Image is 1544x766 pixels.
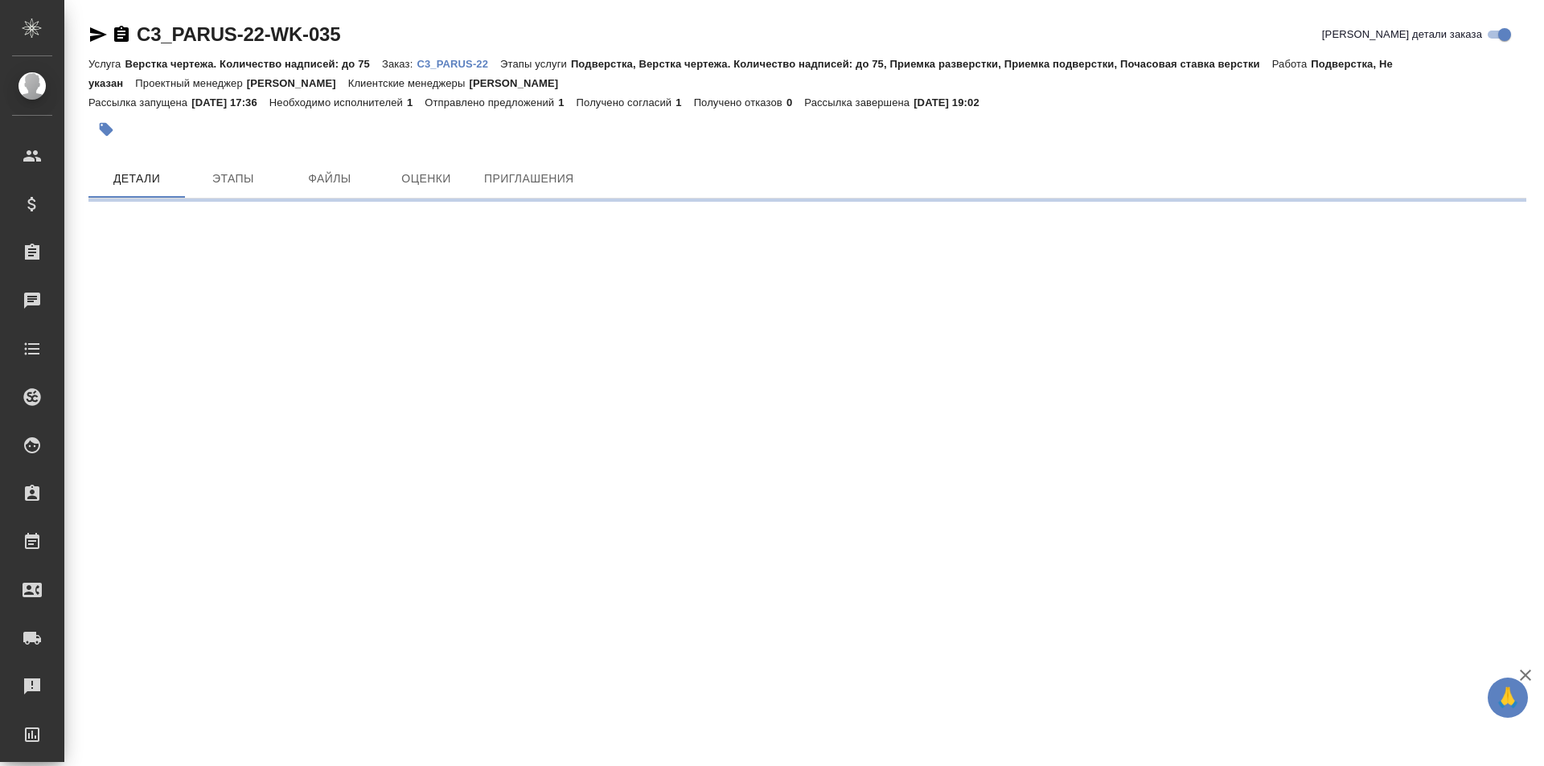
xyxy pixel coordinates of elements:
p: [DATE] 17:36 [191,96,269,109]
button: 🙏 [1488,678,1528,718]
p: 1 [407,96,425,109]
p: Верстка чертежа. Количество надписей: до 75 [125,58,382,70]
p: Необходимо исполнителей [269,96,407,109]
p: Заказ: [382,58,417,70]
p: Рассылка запущена [88,96,191,109]
p: [PERSON_NAME] [247,77,348,89]
p: [DATE] 19:02 [914,96,992,109]
button: Добавить тэг [88,112,124,147]
p: Рассылка завершена [804,96,914,109]
span: [PERSON_NAME] детали заказа [1322,27,1482,43]
span: Этапы [195,169,272,189]
p: Клиентские менеджеры [348,77,470,89]
p: Услуга [88,58,125,70]
p: [PERSON_NAME] [469,77,570,89]
p: 1 [558,96,576,109]
button: Скопировать ссылку [112,25,131,44]
p: Подверстка, Верстка чертежа. Количество надписей: до 75, Приемка разверстки, Приемка подверстки, ... [571,58,1272,70]
button: Скопировать ссылку для ЯМессенджера [88,25,108,44]
p: Отправлено предложений [425,96,558,109]
a: C3_PARUS-22-WK-035 [137,23,340,45]
p: Получено отказов [694,96,786,109]
span: Оценки [388,169,465,189]
p: 1 [675,96,693,109]
p: Работа [1272,58,1312,70]
p: C3_PARUS-22 [417,58,500,70]
p: Получено согласий [577,96,676,109]
span: Приглашения [484,169,574,189]
span: Файлы [291,169,368,189]
p: Этапы услуги [500,58,571,70]
a: C3_PARUS-22 [417,56,500,70]
p: Проектный менеджер [135,77,246,89]
span: 🙏 [1494,681,1521,715]
p: 0 [786,96,804,109]
span: Детали [98,169,175,189]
